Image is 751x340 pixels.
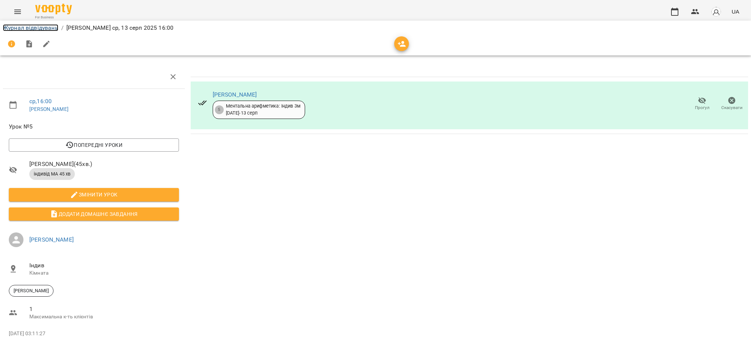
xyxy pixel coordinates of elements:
a: [PERSON_NAME] [29,106,69,112]
span: Урок №5 [9,122,179,131]
span: [PERSON_NAME] [9,287,53,294]
button: Прогул [687,94,717,114]
div: Ментальна арифметика: Індив 3м [DATE] - 13 серп [226,103,300,116]
a: ср , 16:00 [29,98,52,105]
span: індивід МА 45 хв [29,171,75,177]
img: Voopty Logo [35,4,72,14]
span: Додати домашнє завдання [15,210,173,218]
button: UA [729,5,742,18]
span: Індив [29,261,179,270]
p: Кімната [29,270,179,277]
p: [DATE] 03:11:27 [9,330,179,337]
span: UA [732,8,739,15]
button: Попередні уроки [9,138,179,152]
span: Скасувати [721,105,743,111]
a: [PERSON_NAME] [29,236,74,243]
button: Додати домашнє завдання [9,207,179,221]
span: For Business [35,15,72,20]
button: Menu [9,3,26,21]
div: 5 [215,105,224,114]
span: Змінити урок [15,190,173,199]
span: 1 [29,305,179,314]
div: [PERSON_NAME] [9,285,54,297]
button: Змінити урок [9,188,179,201]
button: Скасувати [717,94,747,114]
span: Прогул [695,105,710,111]
span: Попередні уроки [15,141,173,149]
span: [PERSON_NAME] ( 45 хв. ) [29,160,179,169]
p: [PERSON_NAME] ср, 13 серп 2025 16:00 [66,23,173,32]
a: [PERSON_NAME] [213,91,257,98]
a: Журнал відвідувань [3,24,58,31]
img: avatar_s.png [711,7,721,17]
li: / [61,23,63,32]
p: Максимальна к-ть клієнтів [29,313,179,321]
nav: breadcrumb [3,23,748,32]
